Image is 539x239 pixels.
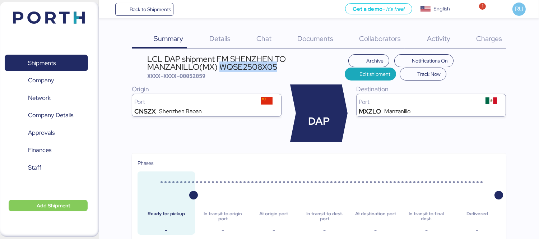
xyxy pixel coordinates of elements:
div: At origin port [251,211,297,222]
span: Edit shipment [359,70,390,78]
div: In transit to origin port [200,211,246,222]
span: Back to Shipments [130,5,171,14]
div: Phases [138,159,500,167]
a: Company Details [5,107,88,124]
span: Company Details [28,110,73,120]
div: - [353,226,399,235]
div: Port [134,99,255,105]
div: LCL DAP shipment FM SHENZHEN TO MANZANILLO(MX) WQSE2508X05 [147,55,345,71]
div: Destination [356,84,506,94]
div: - [454,226,500,235]
span: Details [209,34,231,43]
a: Approvals [5,124,88,141]
span: Staff [28,162,41,173]
span: Track Now [417,70,441,78]
span: Notifications On [412,56,448,65]
span: Add Shipment [37,201,70,210]
div: Manzanillo [384,109,410,114]
span: Shipments [28,58,56,68]
button: Add Shipment [9,200,88,211]
a: Company [5,72,88,89]
div: - [251,226,297,235]
button: Menu [103,3,115,15]
button: Edit shipment [345,68,396,81]
div: English [433,5,450,13]
span: Summary [154,34,183,43]
div: - [143,226,189,235]
span: Documents [297,34,333,43]
a: Back to Shipments [115,3,174,16]
span: Company [28,75,54,86]
span: Archive [366,56,384,65]
span: Charges [476,34,502,43]
div: Shenzhen Baoan [159,109,202,114]
div: CNSZX [134,109,156,114]
div: In transit to dest. port [302,211,348,222]
a: Staff [5,159,88,176]
span: Chat [256,34,271,43]
div: Delivered [454,211,500,222]
div: - [302,226,348,235]
div: - [200,226,246,235]
div: MXZLO [359,109,381,114]
div: In transit to final dest. [403,211,449,222]
div: Port [359,99,479,105]
span: RU [515,4,523,14]
a: Network [5,89,88,106]
div: At destination port [353,211,399,222]
span: Approvals [28,128,55,138]
span: XXXX-XXXX-O0052059 [147,72,205,79]
button: Archive [348,54,389,67]
span: Activity [427,34,450,43]
button: Track Now [400,68,447,81]
div: Origin [132,84,282,94]
a: Shipments [5,55,88,71]
span: DAP [308,114,330,129]
button: Notifications On [394,54,454,67]
a: Finances [5,142,88,158]
div: Ready for pickup [143,211,189,222]
span: Finances [28,145,51,155]
div: - [403,226,449,235]
span: Network [28,93,51,103]
span: Collaborators [359,34,401,43]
